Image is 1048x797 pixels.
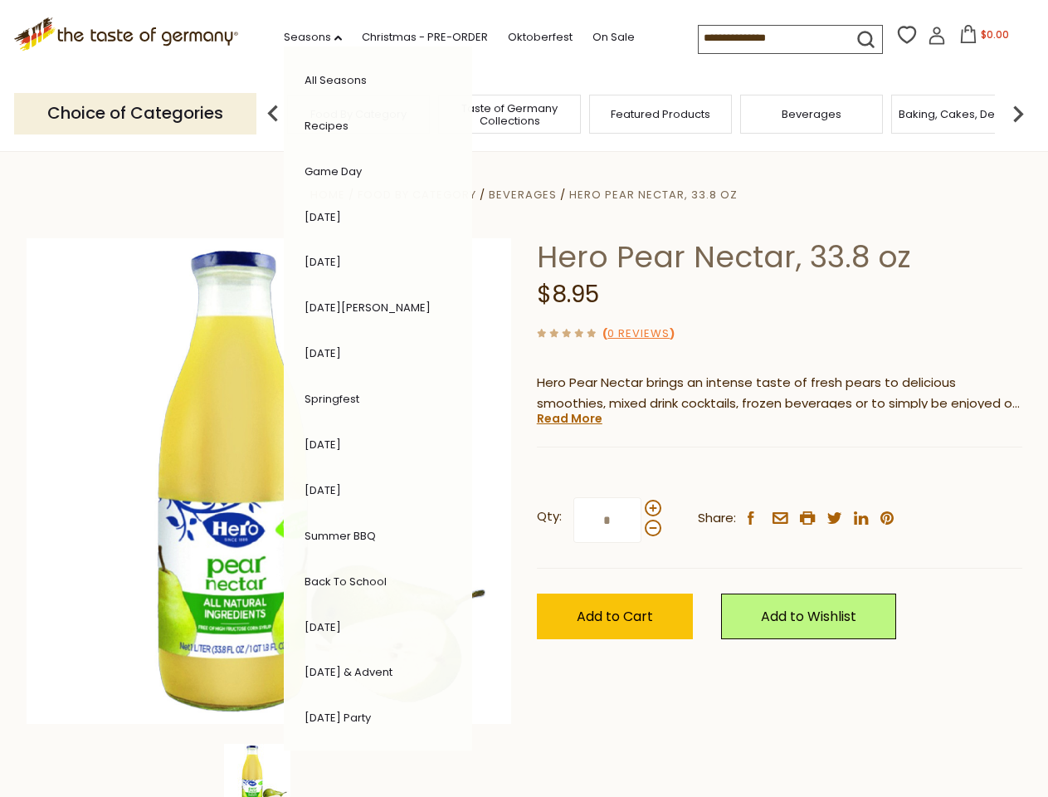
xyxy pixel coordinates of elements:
span: $8.95 [537,278,599,310]
a: Springfest [305,391,359,407]
a: Recipes [305,118,349,134]
a: Beverages [782,108,841,120]
a: Seasons [284,28,342,46]
a: 0 Reviews [607,325,670,343]
a: [DATE][PERSON_NAME] [305,300,431,315]
a: [DATE] & Advent [305,664,392,680]
a: [DATE] [305,619,341,635]
a: Summer BBQ [305,528,376,544]
a: [DATE] [305,437,341,452]
a: [DATE] Party [305,710,371,726]
a: Back to School [305,574,387,589]
a: Add to Wishlist [721,594,896,639]
span: Add to Cart [577,607,653,626]
a: On Sale [592,28,635,46]
a: Hero Pear Nectar, 33.8 oz [569,187,738,203]
a: Beverages [489,187,557,203]
a: All Seasons [305,72,367,88]
a: Featured Products [611,108,710,120]
img: Hero Pear Nectar, 33.8 oz [27,238,512,724]
span: ( ) [602,325,675,341]
input: Qty: [573,497,641,543]
img: next arrow [1002,97,1035,130]
a: [DATE] [305,482,341,498]
a: [DATE] [305,209,341,225]
a: Baking, Cakes, Desserts [899,108,1027,120]
a: Game Day [305,164,362,179]
h1: Hero Pear Nectar, 33.8 oz [537,238,1022,276]
span: $0.00 [981,27,1009,42]
a: Taste of Germany Collections [443,102,576,127]
img: previous arrow [256,97,290,130]
a: [DATE] [305,345,341,361]
button: $0.00 [949,25,1020,50]
a: [DATE] [305,254,341,270]
a: Oktoberfest [508,28,573,46]
span: Share: [698,508,736,529]
a: Read More [537,410,602,427]
a: Christmas - PRE-ORDER [362,28,488,46]
p: Hero Pear Nectar brings an intense taste of fresh pears to delicious smoothies, mixed drink cockt... [537,373,1022,414]
button: Add to Cart [537,594,693,639]
strong: Qty: [537,506,562,527]
p: Choice of Categories [14,93,256,134]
